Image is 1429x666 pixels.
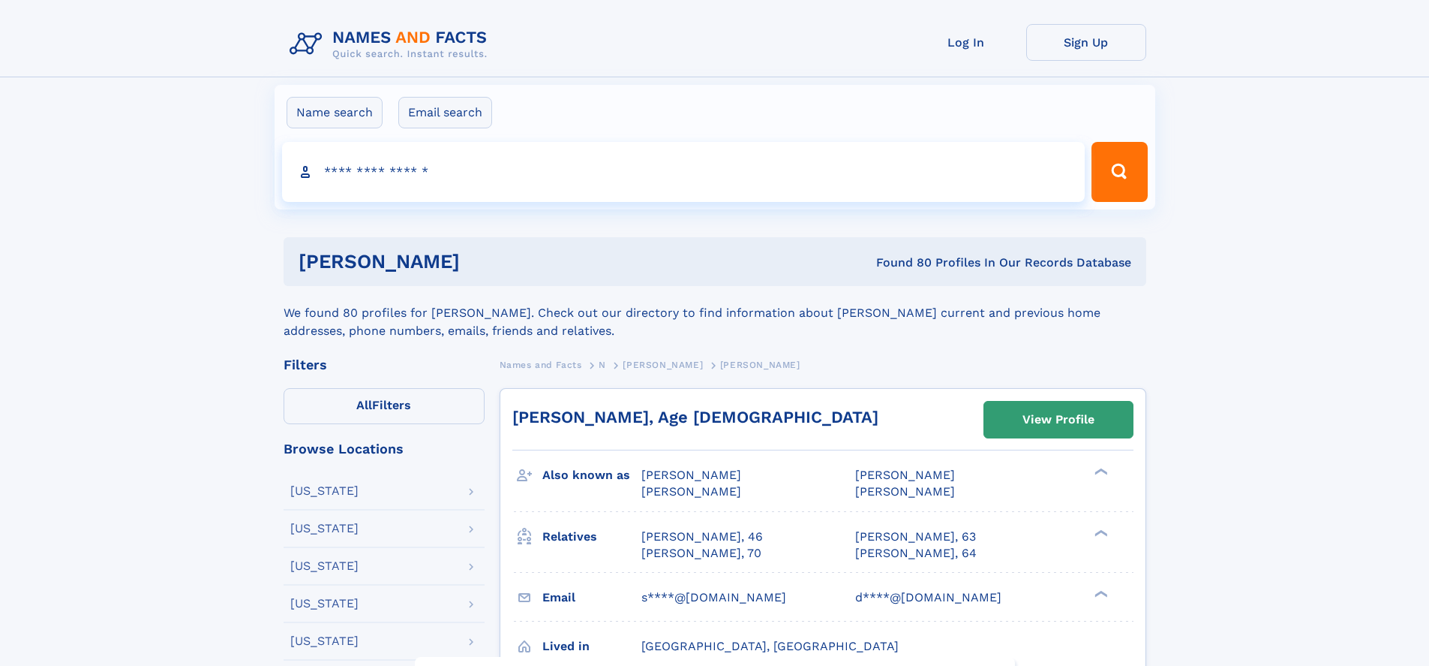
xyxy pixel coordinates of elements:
[599,355,606,374] a: N
[284,442,485,456] div: Browse Locations
[1091,528,1109,538] div: ❯
[1026,24,1146,61] a: Sign Up
[398,97,492,128] label: Email search
[290,560,359,572] div: [US_STATE]
[290,635,359,647] div: [US_STATE]
[290,523,359,535] div: [US_STATE]
[542,585,641,610] h3: Email
[284,358,485,372] div: Filters
[855,529,976,545] a: [PERSON_NAME], 63
[641,639,899,653] span: [GEOGRAPHIC_DATA], [GEOGRAPHIC_DATA]
[290,598,359,610] div: [US_STATE]
[641,468,741,482] span: [PERSON_NAME]
[720,360,800,370] span: [PERSON_NAME]
[282,142,1085,202] input: search input
[641,545,761,562] a: [PERSON_NAME], 70
[1091,589,1109,598] div: ❯
[284,24,500,65] img: Logo Names and Facts
[284,388,485,424] label: Filters
[855,484,955,499] span: [PERSON_NAME]
[623,355,703,374] a: [PERSON_NAME]
[623,360,703,370] span: [PERSON_NAME]
[855,468,955,482] span: [PERSON_NAME]
[356,398,372,412] span: All
[284,286,1146,340] div: We found 80 profiles for [PERSON_NAME]. Check out our directory to find information about [PERSON...
[906,24,1026,61] a: Log In
[542,634,641,659] h3: Lived in
[512,408,878,426] a: [PERSON_NAME], Age [DEMOGRAPHIC_DATA]
[1091,142,1147,202] button: Search Button
[641,529,763,545] a: [PERSON_NAME], 46
[641,484,741,499] span: [PERSON_NAME]
[984,402,1133,438] a: View Profile
[599,360,606,370] span: N
[542,463,641,488] h3: Also known as
[1022,402,1094,437] div: View Profile
[542,524,641,550] h3: Relatives
[668,255,1131,271] div: Found 80 Profiles In Our Records Database
[1091,467,1109,477] div: ❯
[500,355,582,374] a: Names and Facts
[299,252,668,271] h1: [PERSON_NAME]
[290,485,359,497] div: [US_STATE]
[287,97,383,128] label: Name search
[855,545,977,562] a: [PERSON_NAME], 64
